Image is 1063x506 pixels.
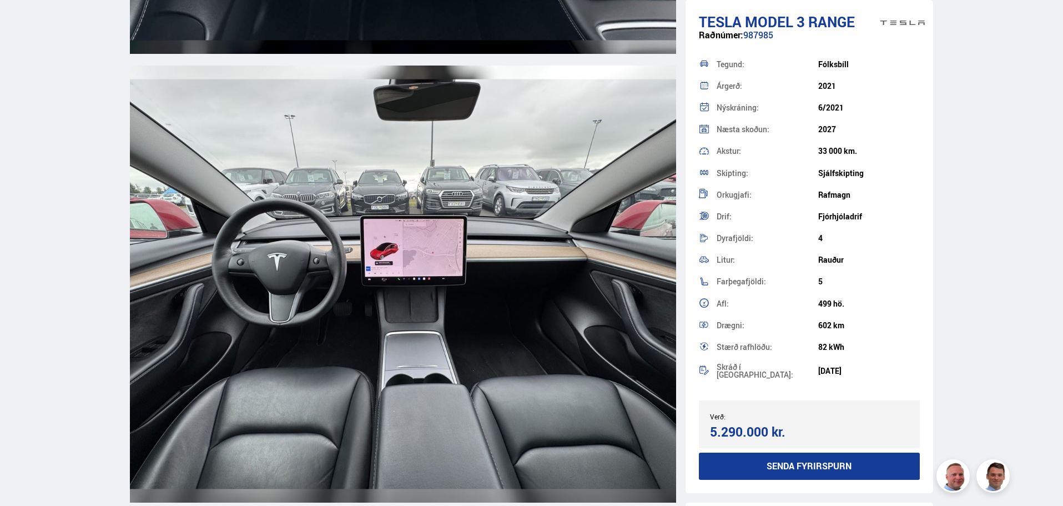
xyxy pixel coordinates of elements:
[717,104,818,112] div: Nýskráning:
[699,453,920,480] button: Senda fyrirspurn
[880,6,925,40] img: brand logo
[818,103,920,112] div: 6/2021
[818,212,920,221] div: Fjórhjóladrif
[717,169,818,177] div: Skipting:
[717,213,818,221] div: Drif:
[717,82,818,90] div: Árgerð:
[818,343,920,352] div: 82 kWh
[745,12,855,32] span: Model 3 RANGE
[710,413,809,420] div: Verð:
[717,126,818,133] div: Næsta skoðun:
[818,277,920,286] div: 5
[818,82,920,91] div: 2021
[717,256,818,264] div: Litur:
[818,60,920,69] div: Fólksbíll
[818,234,920,243] div: 4
[818,191,920,199] div: Rafmagn
[978,461,1011,494] img: FbJEzSuNWCJXmdc-.webp
[818,255,920,264] div: Rauður
[818,299,920,308] div: 499 hö.
[818,321,920,330] div: 602 km
[717,147,818,155] div: Akstur:
[130,66,676,503] img: 3511588.jpeg
[717,234,818,242] div: Dyrafjöldi:
[699,29,743,41] span: Raðnúmer:
[717,278,818,285] div: Farþegafjöldi:
[699,12,742,32] span: Tesla
[938,461,971,494] img: siFngHWaQ9KaOqBr.png
[818,367,920,375] div: [DATE]
[818,147,920,156] div: 33 000 km.
[818,125,920,134] div: 2027
[717,363,818,379] div: Skráð í [GEOGRAPHIC_DATA]:
[717,61,818,68] div: Tegund:
[710,424,806,439] div: 5.290.000 kr.
[717,343,818,351] div: Stærð rafhlöðu:
[699,30,920,52] div: 987985
[717,300,818,308] div: Afl:
[717,322,818,329] div: Drægni:
[9,4,42,38] button: Opna LiveChat spjallviðmót
[818,169,920,178] div: Sjálfskipting
[717,191,818,199] div: Orkugjafi:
